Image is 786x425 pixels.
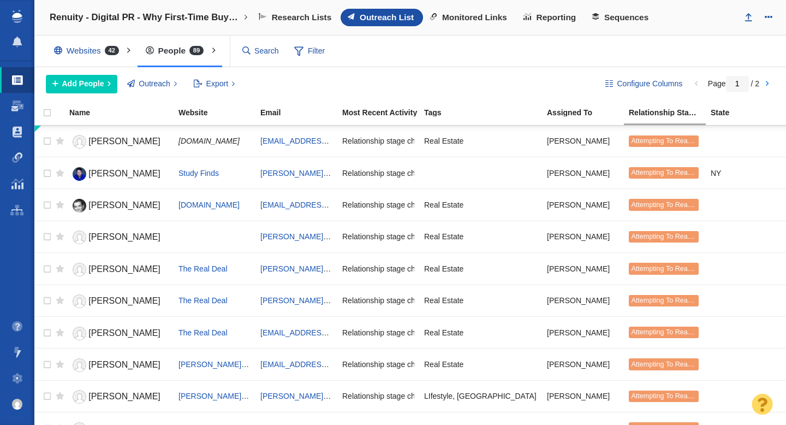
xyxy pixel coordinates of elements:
[604,13,648,22] span: Sequences
[424,359,463,369] span: Real Estate
[342,328,556,338] span: Relationship stage changed to: Attempting To Reach, 1 Attempt
[342,296,556,305] span: Relationship stage changed to: Attempting To Reach, 1 Attempt
[342,136,556,146] span: Relationship stage changed to: Attempting To Reach, 1 Attempt
[88,232,160,241] span: [PERSON_NAME]
[238,42,284,61] input: Search
[178,360,266,369] a: [PERSON_NAME] Report
[178,137,240,145] span: [DOMAIN_NAME]
[260,328,390,337] a: [EMAIL_ADDRESS][DOMAIN_NAME]
[178,200,240,209] a: [DOMAIN_NAME]
[69,387,169,406] a: [PERSON_NAME]
[631,328,714,336] span: Attempting To Reach (1 try)
[252,9,341,26] a: Research Lists
[178,296,228,305] a: The Real Deal
[206,78,228,90] span: Export
[46,75,117,93] button: Add People
[178,109,259,116] div: Website
[69,260,169,279] a: [PERSON_NAME]
[442,13,507,22] span: Monitored Links
[341,9,423,26] a: Outreach List
[88,328,160,338] span: [PERSON_NAME]
[624,126,706,157] td: Attempting To Reach (1 try)
[547,289,619,312] div: [PERSON_NAME]
[178,328,228,337] a: The Real Deal
[342,264,556,274] span: Relationship stage changed to: Attempting To Reach, 1 Attempt
[624,189,706,221] td: Attempting To Reach (1 try)
[288,41,331,62] span: Filter
[424,232,463,241] span: Real Estate
[547,352,619,376] div: [PERSON_NAME]
[178,392,263,400] a: [PERSON_NAME] News
[629,109,710,118] a: Relationship Stage
[46,38,132,63] div: Websites
[69,356,169,375] a: [PERSON_NAME]
[88,392,160,401] span: [PERSON_NAME]
[629,109,710,116] div: Relationship Stage
[88,296,160,305] span: [PERSON_NAME]
[260,392,516,400] a: [PERSON_NAME][EMAIL_ADDRESS][PERSON_NAME][DOMAIN_NAME]
[631,233,714,240] span: Attempting To Reach (1 try)
[88,169,160,178] span: [PERSON_NAME]
[139,78,170,90] span: Outreach
[624,285,706,316] td: Attempting To Reach (1 try)
[631,137,714,145] span: Attempting To Reach (1 try)
[260,200,390,209] a: [EMAIL_ADDRESS][DOMAIN_NAME]
[547,225,619,249] div: [PERSON_NAME]
[342,109,423,116] div: Most Recent Activity
[187,75,241,93] button: Export
[424,109,546,116] div: Tags
[708,79,759,88] span: Page / 2
[617,78,682,90] span: Configure Columns
[547,129,619,153] div: [PERSON_NAME]
[342,359,556,369] span: Relationship stage changed to: Attempting To Reach, 1 Attempt
[69,292,169,311] a: [PERSON_NAME]
[624,221,706,252] td: Attempting To Reach (1 try)
[178,109,259,118] a: Website
[424,200,463,210] span: Real Estate
[424,296,463,305] span: Real Estate
[624,380,706,412] td: Attempting To Reach (1 try)
[547,257,619,280] div: [PERSON_NAME]
[631,265,714,273] span: Attempting To Reach (1 try)
[585,9,658,26] a: Sequences
[424,264,463,274] span: Real Estate
[69,164,169,184] a: [PERSON_NAME]
[342,168,556,178] span: Relationship stage changed to: Attempting To Reach, 1 Attempt
[88,264,160,274] span: [PERSON_NAME]
[50,12,241,23] h4: Renuity - Digital PR - Why First-Time Buyers Are Rethinking the Starter Home
[547,109,628,118] a: Assigned To
[624,349,706,380] td: Attempting To Reach (1 try)
[424,391,537,401] span: LIfestyle, PR
[260,232,452,241] a: [PERSON_NAME][EMAIL_ADDRESS][DOMAIN_NAME]
[260,137,390,145] a: [EMAIL_ADDRESS][DOMAIN_NAME]
[88,360,160,369] span: [PERSON_NAME]
[178,264,228,273] a: The Real Deal
[272,13,332,22] span: Research Lists
[624,157,706,188] td: Attempting To Reach (1 try)
[105,46,119,55] span: 42
[360,13,414,22] span: Outreach List
[424,109,546,118] a: Tags
[69,109,177,118] a: Name
[547,321,619,344] div: [PERSON_NAME]
[547,385,619,408] div: [PERSON_NAME]
[631,169,714,176] span: Attempting To Reach (1 try)
[624,316,706,348] td: Attempting To Reach (1 try)
[69,228,169,247] a: [PERSON_NAME]
[69,109,177,116] div: Name
[631,201,714,209] span: Attempting To Reach (1 try)
[599,75,689,93] button: Configure Columns
[711,161,783,185] div: NY
[547,161,619,185] div: [PERSON_NAME]
[260,109,341,118] a: Email
[342,391,556,401] span: Relationship stage changed to: Attempting To Reach, 1 Attempt
[12,399,23,410] img: 8a21b1a12a7554901d364e890baed237
[260,360,390,369] a: [EMAIL_ADDRESS][DOMAIN_NAME]
[69,132,169,151] a: [PERSON_NAME]
[547,109,628,116] div: Assigned To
